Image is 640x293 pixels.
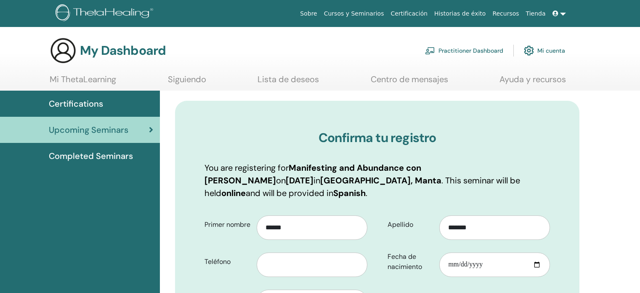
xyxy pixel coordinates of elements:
[431,6,489,22] a: Historias de éxito
[321,6,388,22] a: Cursos y Seminarios
[499,74,566,91] a: Ayuda y recursos
[524,41,565,60] a: Mi cuenta
[49,150,133,162] span: Completed Seminars
[425,47,435,54] img: chalkboard-teacher.svg
[333,188,366,199] b: Spanish
[80,43,166,58] h3: My Dashboard
[198,254,257,270] label: Teléfono
[204,130,550,145] h3: Confirma tu registro
[56,4,156,23] img: logo.png
[381,249,440,275] label: Fecha de nacimiento
[489,6,522,22] a: Recursos
[258,74,319,91] a: Lista de deseos
[297,6,320,22] a: Sobre
[320,175,441,186] b: [GEOGRAPHIC_DATA], Manta
[50,74,116,91] a: Mi ThetaLearning
[286,175,313,186] b: [DATE]
[204,161,550,199] p: You are registering for on in . This seminar will be held and will be provided in .
[49,97,103,110] span: Certifications
[204,162,421,186] b: Manifesting and Abundance con [PERSON_NAME]
[381,217,440,233] label: Apellido
[168,74,206,91] a: Siguiendo
[49,124,128,136] span: Upcoming Seminars
[523,6,549,22] a: Tienda
[198,217,257,233] label: Primer nombre
[524,43,534,58] img: cog.svg
[221,188,246,199] b: online
[371,74,448,91] a: Centro de mensajes
[425,41,503,60] a: Practitioner Dashboard
[387,6,431,22] a: Certificación
[50,37,77,64] img: generic-user-icon.jpg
